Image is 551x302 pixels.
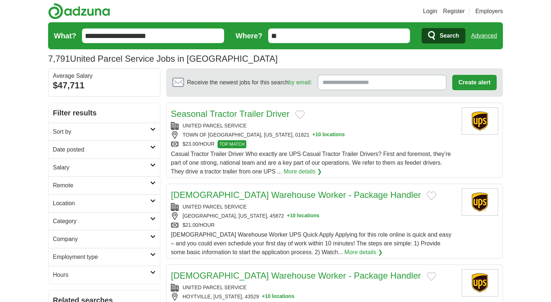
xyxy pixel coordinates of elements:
[439,28,459,43] span: Search
[171,271,421,280] a: [DEMOGRAPHIC_DATA] Warehouse Worker - Package Handler
[183,204,247,210] a: UNITED PARCEL SERVICE
[287,212,290,220] span: +
[54,30,76,41] label: What?
[53,79,156,92] div: $47,711
[344,248,383,257] a: More details ❯
[289,79,310,85] a: by email
[462,269,498,297] img: United Parcel Service logo
[187,78,312,87] span: Receive the newest jobs for this search :
[48,54,278,64] h1: United Parcel Service Jobs in [GEOGRAPHIC_DATA]
[427,191,436,200] button: Add to favorite jobs
[218,140,246,148] span: TOP MATCH
[171,190,421,200] a: [DEMOGRAPHIC_DATA] Warehouse Worker - Package Handler
[48,248,160,266] a: Employment type
[427,272,436,281] button: Add to favorite jobs
[53,253,150,261] h2: Employment type
[48,103,160,123] h2: Filter results
[53,271,150,279] h2: Hours
[262,293,265,301] span: +
[171,212,456,220] div: [GEOGRAPHIC_DATA], [US_STATE], 45872
[236,30,262,41] label: Where?
[48,266,160,284] a: Hours
[312,131,315,139] span: +
[48,230,160,248] a: Company
[48,52,70,65] span: 7,791
[183,284,247,290] a: UNITED PARCEL SERVICE
[48,176,160,194] a: Remote
[53,235,150,244] h2: Company
[443,7,465,16] a: Register
[48,194,160,212] a: Location
[48,3,110,19] img: Adzuna logo
[462,107,498,135] img: United Parcel Service logo
[422,28,465,43] button: Search
[53,73,156,79] div: Average Salary
[471,28,497,43] a: Advanced
[171,140,456,148] div: $23.00/HOUR
[48,212,160,230] a: Category
[262,293,294,301] button: +10 locations
[183,123,247,129] a: UNITED PARCEL SERVICE
[53,127,150,136] h2: Sort by
[53,199,150,208] h2: Location
[171,151,451,175] span: Casual Tractor Trailer Driver Who exactly are UPS Casual Tractor Trailer Drivers? First and forem...
[284,167,322,176] a: More details ❯
[295,110,305,119] button: Add to favorite jobs
[48,141,160,158] a: Date posted
[475,7,503,16] a: Employers
[53,163,150,172] h2: Salary
[171,221,456,229] div: $21.00/HOUR
[171,109,289,119] a: Seasonal Tractor Trailer Driver
[423,7,437,16] a: Login
[462,188,498,216] img: United Parcel Service logo
[287,212,319,220] button: +10 locations
[171,131,456,139] div: TOWN OF [GEOGRAPHIC_DATA], [US_STATE], 01821
[53,145,150,154] h2: Date posted
[53,217,150,226] h2: Category
[452,75,497,90] button: Create alert
[53,181,150,190] h2: Remote
[48,158,160,176] a: Salary
[171,293,456,301] div: HOYTVILLE, [US_STATE], 43529
[171,232,452,255] span: [DEMOGRAPHIC_DATA] Warehouse Worker UPS Quick Apply Applying for this role online is quick and ea...
[312,131,345,139] button: +10 locations
[48,123,160,141] a: Sort by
